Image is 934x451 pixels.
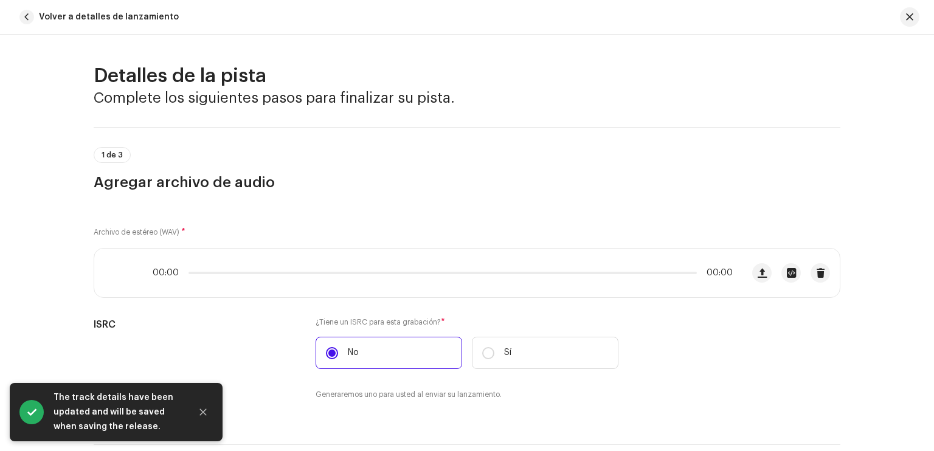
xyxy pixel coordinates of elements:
div: The track details have been updated and will be saved when saving the release. [54,390,181,434]
span: 00:00 [702,268,733,278]
h3: Complete los siguientes pasos para finalizar su pista. [94,88,840,108]
p: Sí [504,346,511,359]
h2: Detalles de la pista [94,64,840,88]
label: ¿Tiene un ISRC para esta grabación? [316,317,618,327]
small: Generaremos uno para usted al enviar su lanzamiento. [316,388,502,401]
h5: ISRC [94,317,296,332]
p: No [348,346,359,359]
h3: Agregar archivo de audio [94,173,840,192]
button: Close [191,400,215,424]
